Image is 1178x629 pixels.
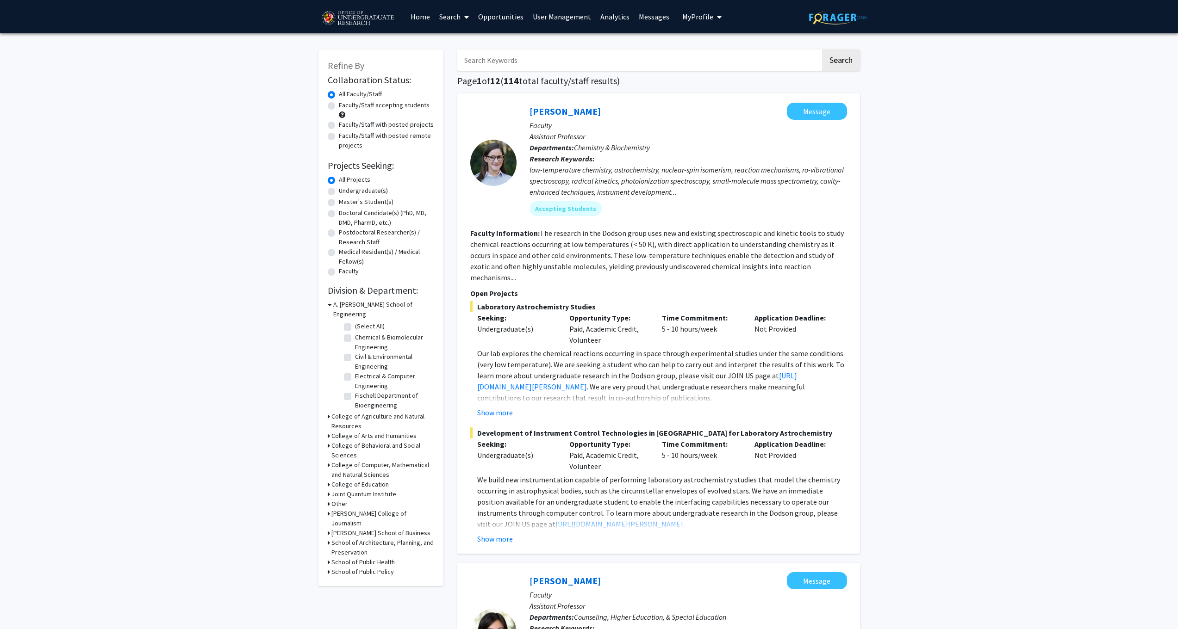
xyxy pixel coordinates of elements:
button: Search [822,49,860,71]
b: Departments: [530,612,574,622]
h3: Joint Quantum Institute [331,489,396,499]
h3: School of Public Policy [331,567,394,577]
label: (Select All) [355,321,385,331]
p: Time Commitment: [662,438,741,450]
div: Undergraduate(s) [477,450,556,461]
span: My Profile [682,12,713,21]
p: We build new instrumentation capable of performing laboratory astrochemistry studies that model t... [477,474,847,530]
h1: Page of ( total faculty/staff results) [457,75,860,86]
label: Electrical & Computer Engineering [355,371,432,391]
span: Chemistry & Biochemistry [574,143,650,152]
p: Time Commitment: [662,312,741,323]
img: ForagerOne Logo [809,10,867,25]
a: [PERSON_NAME] [530,575,601,586]
img: University of Maryland Logo [318,7,397,30]
label: Medical Resident(s) / Medical Fellow(s) [339,247,434,266]
div: Paid, Academic Credit, Volunteer [562,438,655,472]
h3: College of Agriculture and Natural Resources [331,412,434,431]
div: Not Provided [748,438,840,472]
h3: College of Arts and Humanities [331,431,417,441]
p: Application Deadline: [754,312,833,323]
a: Home [406,0,435,33]
h3: School of Architecture, Planning, and Preservation [331,538,434,557]
p: Faculty [530,589,847,600]
fg-read-more: The research in the Dodson group uses new and existing spectroscopic and kinetic tools to study c... [470,228,844,282]
p: Application Deadline: [754,438,833,450]
label: Faculty/Staff with posted projects [339,120,434,129]
a: User Management [528,0,596,33]
h2: Collaboration Status: [328,74,434,86]
label: All Faculty/Staff [339,89,382,99]
b: Research Keywords: [530,154,595,163]
h3: Other [331,499,348,509]
span: Counseling, Higher Education, & Special Education [574,612,726,622]
div: 5 - 10 hours/week [655,312,748,345]
b: Faculty Information: [470,228,540,238]
span: Laboratory Astrochemistry Studies [470,301,847,312]
p: Our lab explores the chemical reactions occurring in space through experimental studies under the... [477,348,847,403]
div: low-temperature chemistry, astrochemistry, nuclear-spin isomerism, reaction mechanisms, ro-vibrat... [530,164,847,197]
p: Seeking: [477,312,556,323]
label: Civil & Environmental Engineering [355,352,432,371]
label: Postdoctoral Researcher(s) / Research Staff [339,228,434,247]
h3: [PERSON_NAME] School of Business [331,528,430,538]
label: Undergraduate(s) [339,186,388,196]
button: Message Leah Dodson [787,103,847,120]
b: Departments: [530,143,574,152]
a: Opportunities [474,0,528,33]
p: Opportunity Type: [569,312,648,323]
label: Materials Science & Engineering [355,410,432,430]
div: Undergraduate(s) [477,323,556,334]
span: Refine By [328,60,364,71]
label: Faculty/Staff with posted remote projects [339,131,434,150]
a: Search [435,0,474,33]
a: [URL][DOMAIN_NAME][PERSON_NAME] [555,519,683,529]
iframe: Chat [7,587,39,622]
h3: A. [PERSON_NAME] School of Engineering [333,300,434,319]
button: Message Veronica Kang [787,572,847,589]
div: Paid, Academic Credit, Volunteer [562,312,655,345]
label: All Projects [339,175,370,185]
label: Chemical & Biomolecular Engineering [355,333,432,352]
a: [PERSON_NAME] [530,105,601,117]
p: Open Projects [470,288,847,299]
h3: College of Education [331,480,389,489]
a: Messages [634,0,674,33]
p: Opportunity Type: [569,438,648,450]
span: Development of Instrument Control Technologies in [GEOGRAPHIC_DATA] for Laboratory Astrochemistry [470,427,847,438]
label: Doctoral Candidate(s) (PhD, MD, DMD, PharmD, etc.) [339,208,434,228]
h3: [PERSON_NAME] College of Journalism [331,509,434,528]
p: Seeking: [477,438,556,450]
h3: College of Behavioral and Social Sciences [331,441,434,460]
button: Show more [477,533,513,544]
input: Search Keywords [457,49,821,71]
h3: School of Public Health [331,557,395,567]
span: 1 [477,75,482,86]
div: Not Provided [748,312,840,345]
h2: Projects Seeking: [328,160,434,171]
p: Faculty [530,120,847,131]
mat-chip: Accepting Students [530,201,602,216]
h3: College of Computer, Mathematical and Natural Sciences [331,460,434,480]
h2: Division & Department: [328,285,434,296]
label: Faculty [339,266,359,276]
label: Faculty/Staff accepting students [339,100,430,110]
label: Fischell Department of Bioengineering [355,391,432,410]
span: 12 [490,75,500,86]
p: Assistant Professor [530,131,847,142]
div: 5 - 10 hours/week [655,438,748,472]
a: Analytics [596,0,634,33]
label: Master's Student(s) [339,197,393,207]
p: Assistant Professor [530,600,847,611]
span: 114 [504,75,519,86]
button: Show more [477,407,513,418]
